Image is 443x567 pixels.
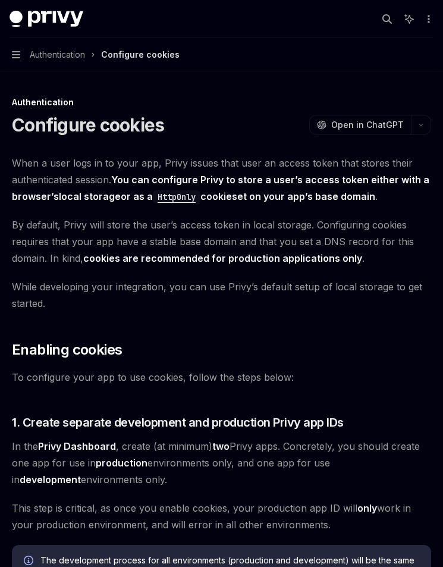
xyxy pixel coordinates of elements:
[38,440,116,452] strong: Privy Dashboard
[212,440,230,452] strong: two
[101,48,180,62] div: Configure cookies
[12,438,431,488] span: In the , create (at minimum) Privy apps. Concretely, you should create one app for use in environ...
[12,174,429,203] strong: You can configure Privy to store a user’s access token either with a browser’s or as a set on you...
[59,190,121,203] a: local storage
[12,369,431,386] span: To configure your app to use cookies, follow the steps below:
[12,96,431,108] div: Authentication
[12,278,431,312] span: While developing your integration, you can use Privy’s default setup of local storage to get star...
[12,155,431,205] span: When a user logs in to your app, Privy issues that user an access token that stores their authent...
[12,414,344,431] span: 1. Create separate development and production Privy app IDs
[12,340,122,359] span: Enabling cookies
[12,500,431,533] span: This step is critical, as once you enable cookies, your production app ID will work in your produ...
[38,440,116,453] a: Privy Dashboard
[83,252,362,264] strong: cookies are recommended for production applications only
[30,48,85,62] span: Authentication
[422,11,433,27] button: More actions
[153,190,232,202] a: HttpOnlycookie
[10,11,83,27] img: dark logo
[12,114,164,136] h1: Configure cookies
[96,457,147,469] strong: production
[153,190,200,203] code: HttpOnly
[331,119,404,131] span: Open in ChatGPT
[357,502,377,514] strong: only
[12,217,431,267] span: By default, Privy will store the user’s access token in local storage. Configuring cookies requir...
[20,474,81,485] strong: development
[309,115,411,135] button: Open in ChatGPT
